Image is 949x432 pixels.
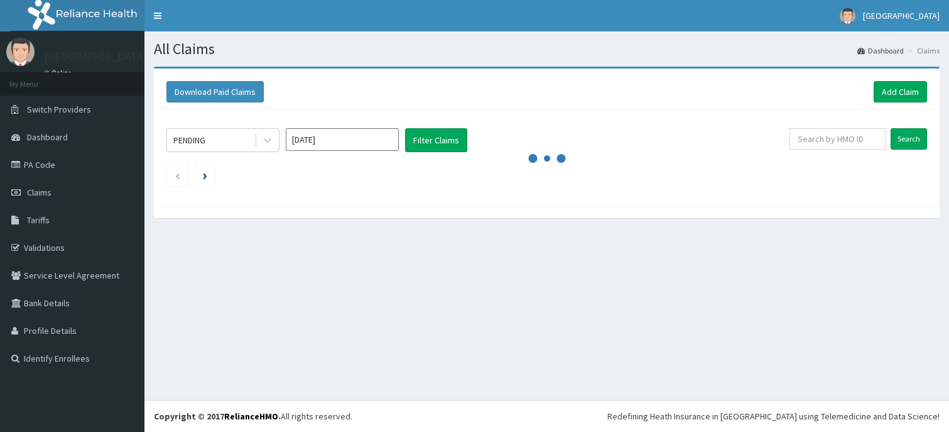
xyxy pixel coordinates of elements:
[891,128,927,150] input: Search
[874,81,927,102] a: Add Claim
[857,45,904,56] a: Dashboard
[224,411,278,422] a: RelianceHMO
[528,140,566,177] svg: audio-loading
[286,128,399,151] input: Select Month and Year
[203,170,207,181] a: Next page
[154,41,940,57] h1: All Claims
[27,214,50,226] span: Tariffs
[863,10,940,21] span: [GEOGRAPHIC_DATA]
[789,128,886,150] input: Search by HMO ID
[166,81,264,102] button: Download Paid Claims
[175,170,180,181] a: Previous page
[6,38,35,66] img: User Image
[607,410,940,423] div: Redefining Heath Insurance in [GEOGRAPHIC_DATA] using Telemedicine and Data Science!
[405,128,467,152] button: Filter Claims
[173,134,205,147] div: PENDING
[144,400,949,432] footer: All rights reserved.
[905,45,940,56] li: Claims
[44,69,74,77] a: Online
[27,131,68,143] span: Dashboard
[154,411,281,422] strong: Copyright © 2017 .
[27,187,52,198] span: Claims
[840,8,855,24] img: User Image
[27,104,91,115] span: Switch Providers
[44,51,148,62] p: [GEOGRAPHIC_DATA]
